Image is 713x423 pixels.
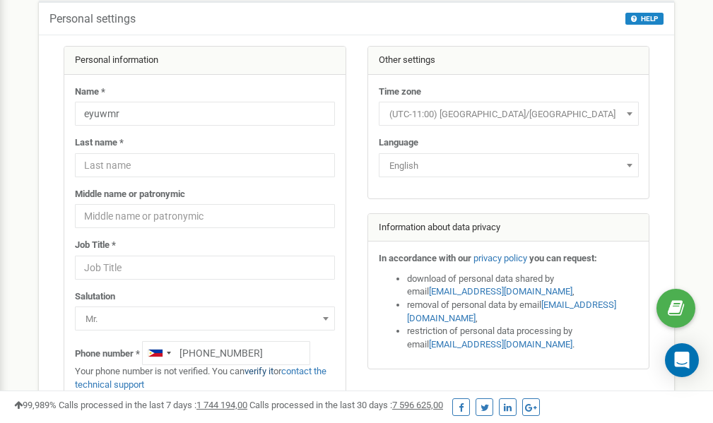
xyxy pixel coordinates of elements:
[143,342,175,364] div: Telephone country code
[625,13,664,25] button: HELP
[75,153,335,177] input: Last name
[473,253,527,263] a: privacy policy
[379,136,418,150] label: Language
[429,286,572,297] a: [EMAIL_ADDRESS][DOMAIN_NAME]
[75,365,335,391] p: Your phone number is not verified. You can or
[64,47,346,75] div: Personal information
[75,188,185,201] label: Middle name or patronymic
[59,400,247,410] span: Calls processed in the last 7 days :
[379,85,421,99] label: Time zone
[75,239,116,252] label: Job Title *
[75,290,115,304] label: Salutation
[75,102,335,126] input: Name
[75,306,335,330] span: Mr.
[529,253,597,263] strong: you can request:
[75,347,140,361] label: Phone number *
[142,341,310,365] input: +1-800-555-55-55
[379,253,471,263] strong: In accordance with our
[75,366,326,390] a: contact the technical support
[75,136,124,150] label: Last name *
[379,153,639,177] span: English
[384,156,634,176] span: English
[665,343,699,377] div: Open Intercom Messenger
[407,299,616,323] a: [EMAIL_ADDRESS][DOMAIN_NAME]
[244,366,273,376] a: verify it
[407,325,639,351] li: restriction of personal data processing by email .
[368,214,649,242] div: Information about data privacy
[407,299,639,325] li: removal of personal data by email ,
[196,400,247,410] u: 1 744 194,00
[249,400,443,410] span: Calls processed in the last 30 days :
[392,400,443,410] u: 7 596 625,00
[49,13,136,25] h5: Personal settings
[368,47,649,75] div: Other settings
[379,102,639,126] span: (UTC-11:00) Pacific/Midway
[14,400,57,410] span: 99,989%
[384,105,634,124] span: (UTC-11:00) Pacific/Midway
[429,339,572,350] a: [EMAIL_ADDRESS][DOMAIN_NAME]
[75,204,335,228] input: Middle name or patronymic
[75,85,105,99] label: Name *
[75,256,335,280] input: Job Title
[80,309,330,329] span: Mr.
[407,273,639,299] li: download of personal data shared by email ,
